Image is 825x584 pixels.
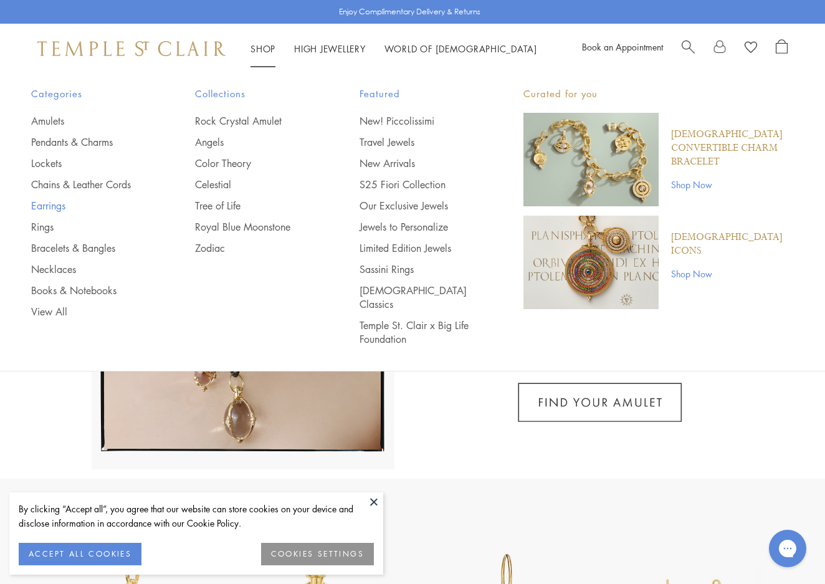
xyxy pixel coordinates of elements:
[19,543,141,565] button: ACCEPT ALL COOKIES
[31,305,145,318] a: View All
[31,262,145,276] a: Necklaces
[261,543,374,565] button: COOKIES SETTINGS
[763,525,813,572] iframe: Gorgias live chat messenger
[360,135,474,149] a: Travel Jewels
[671,267,794,280] a: Shop Now
[582,41,663,53] a: Book an Appointment
[360,156,474,170] a: New Arrivals
[384,42,537,55] a: World of [DEMOGRAPHIC_DATA]World of [DEMOGRAPHIC_DATA]
[31,241,145,255] a: Bracelets & Bangles
[195,178,309,191] a: Celestial
[745,39,757,58] a: View Wishlist
[294,42,366,55] a: High JewelleryHigh Jewellery
[31,199,145,213] a: Earrings
[31,156,145,170] a: Lockets
[195,241,309,255] a: Zodiac
[31,284,145,297] a: Books & Notebooks
[195,199,309,213] a: Tree of Life
[360,86,474,102] span: Featured
[31,178,145,191] a: Chains & Leather Cords
[360,284,474,311] a: [DEMOGRAPHIC_DATA] Classics
[195,156,309,170] a: Color Theory
[360,178,474,191] a: S25 Fiori Collection
[671,128,794,169] a: [DEMOGRAPHIC_DATA] Convertible Charm Bracelet
[19,502,374,530] div: By clicking “Accept all”, you agree that our website can store cookies on your device and disclos...
[360,318,474,346] a: Temple St. Clair x Big Life Foundation
[339,6,480,18] p: Enjoy Complimentary Delivery & Returns
[671,231,794,258] a: [DEMOGRAPHIC_DATA] Icons
[360,241,474,255] a: Limited Edition Jewels
[195,135,309,149] a: Angels
[195,86,309,102] span: Collections
[250,42,275,55] a: ShopShop
[360,262,474,276] a: Sassini Rings
[523,86,794,102] p: Curated for you
[195,220,309,234] a: Royal Blue Moonstone
[776,39,788,58] a: Open Shopping Bag
[360,220,474,234] a: Jewels to Personalize
[31,114,145,128] a: Amulets
[671,178,794,191] a: Shop Now
[31,135,145,149] a: Pendants & Charms
[682,39,695,58] a: Search
[37,41,226,56] img: Temple St. Clair
[195,114,309,128] a: Rock Crystal Amulet
[360,114,474,128] a: New! Piccolissimi
[31,220,145,234] a: Rings
[250,41,537,57] nav: Main navigation
[360,199,474,213] a: Our Exclusive Jewels
[31,86,145,102] span: Categories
